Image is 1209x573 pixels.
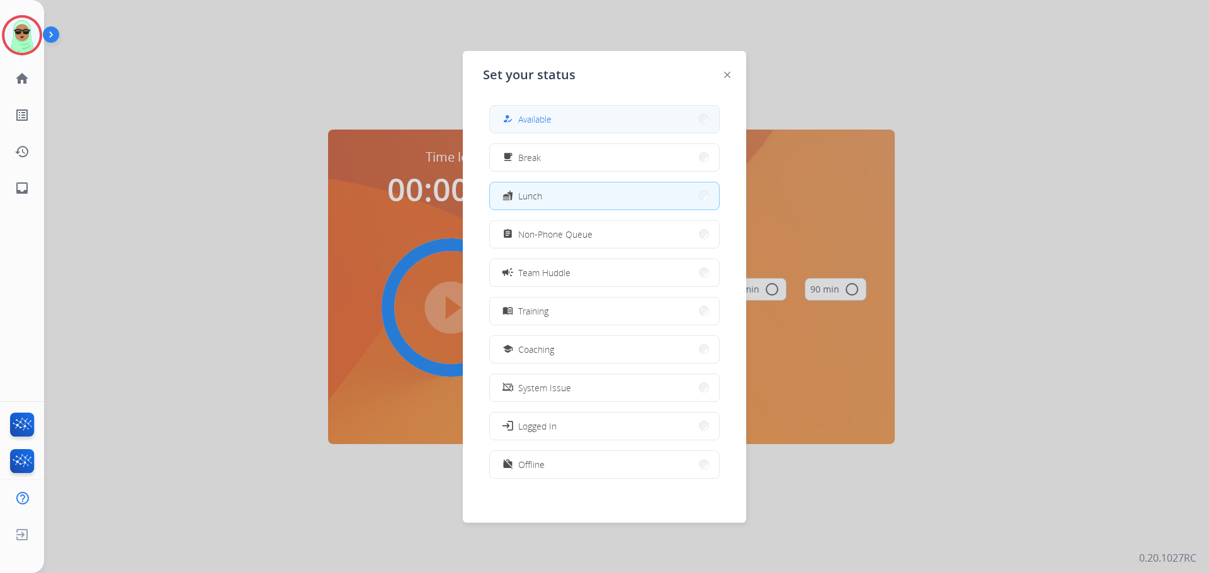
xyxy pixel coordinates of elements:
mat-icon: assignment [502,229,513,240]
mat-icon: fastfood [502,191,513,201]
span: Coaching [518,343,554,356]
mat-icon: inbox [14,181,30,196]
span: Available [518,113,552,126]
span: Offline [518,458,545,471]
mat-icon: list_alt [14,108,30,123]
img: avatar [4,18,40,53]
mat-icon: campaign [501,266,514,279]
button: Lunch [490,182,719,209]
button: Offline [490,451,719,478]
mat-icon: how_to_reg [502,114,513,125]
mat-icon: menu_book [502,306,513,316]
mat-icon: free_breakfast [502,152,513,163]
span: Break [518,151,541,164]
mat-icon: home [14,71,30,86]
button: Logged In [490,413,719,440]
mat-icon: work_off [502,459,513,470]
p: 0.20.1027RC [1139,550,1196,565]
span: Logged In [518,420,557,433]
button: System Issue [490,374,719,401]
span: Training [518,304,548,318]
span: Set your status [483,66,576,84]
button: Available [490,106,719,133]
span: Lunch [518,189,542,203]
span: System Issue [518,381,571,394]
span: Team Huddle [518,266,570,279]
mat-icon: school [502,344,513,355]
img: close-button [724,72,730,78]
button: Coaching [490,336,719,363]
mat-icon: login [501,420,514,432]
button: Non-Phone Queue [490,221,719,248]
mat-icon: phonelink_off [502,382,513,393]
button: Team Huddle [490,259,719,286]
mat-icon: history [14,144,30,159]
button: Break [490,144,719,171]
button: Training [490,298,719,325]
span: Non-Phone Queue [518,228,593,241]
